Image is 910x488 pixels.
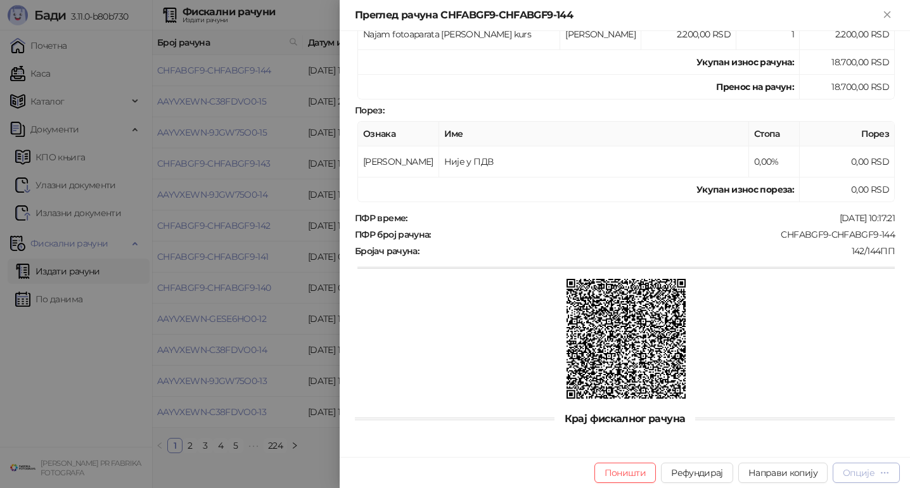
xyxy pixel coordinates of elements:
div: Опције [843,467,875,478]
td: 0,00% [749,146,800,177]
td: 18.700,00 RSD [800,75,895,100]
td: 1 [736,19,800,50]
button: Направи копију [738,463,828,483]
th: Стопа [749,122,800,146]
strong: Бројач рачуна : [355,245,419,257]
strong: Порез : [355,105,384,116]
div: [DATE] 10:17:21 [409,212,896,224]
div: CHFABGF9-CHFABGF9-144 [432,229,896,240]
th: Име [439,122,749,146]
button: Опције [833,463,900,483]
td: 2.200,00 RSD [641,19,736,50]
button: Поништи [594,463,657,483]
strong: ПФР број рачуна : [355,229,431,240]
button: Close [880,8,895,23]
strong: Пренос на рачун : [716,81,794,93]
strong: ПФР време : [355,212,407,224]
strong: Укупан износ пореза: [696,184,794,195]
span: Крај фискалног рачуна [554,413,696,425]
div: 142/144ПП [420,245,896,257]
td: [PERSON_NAME] [358,146,439,177]
td: 2.200,00 RSD [800,19,895,50]
img: QR код [567,279,686,399]
td: 0,00 RSD [800,177,895,202]
span: Направи копију [748,467,817,478]
strong: Укупан износ рачуна : [696,56,794,68]
td: 18.700,00 RSD [800,50,895,75]
button: Рефундирај [661,463,733,483]
td: Није у ПДВ [439,146,749,177]
td: Najam fotoaparata [PERSON_NAME] kurs [358,19,560,50]
div: Преглед рачуна CHFABGF9-CHFABGF9-144 [355,8,880,23]
td: 0,00 RSD [800,146,895,177]
td: [PERSON_NAME] [560,19,641,50]
th: Порез [800,122,895,146]
th: Ознака [358,122,439,146]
